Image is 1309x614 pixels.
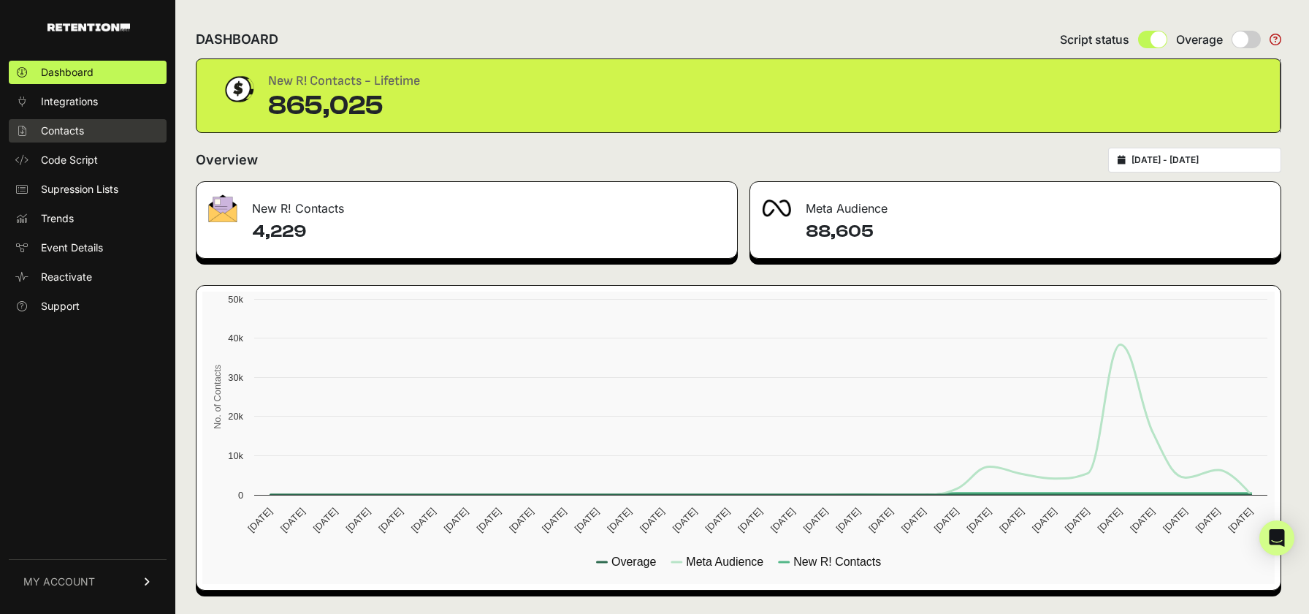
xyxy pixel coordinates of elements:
span: Code Script [41,153,98,167]
text: [DATE] [278,506,307,534]
h2: DASHBOARD [196,29,278,50]
text: [DATE] [605,506,633,534]
span: Supression Lists [41,182,118,197]
a: Reactivate [9,265,167,289]
text: 20k [228,411,243,422]
span: Overage [1176,31,1223,48]
a: Integrations [9,90,167,113]
span: Reactivate [41,270,92,284]
text: [DATE] [671,506,699,534]
span: Dashboard [41,65,93,80]
a: Dashboard [9,61,167,84]
text: [DATE] [245,506,274,534]
text: [DATE] [1161,506,1189,534]
text: [DATE] [540,506,568,534]
text: 30k [228,372,243,383]
img: Retention.com [47,23,130,31]
div: 865,025 [268,91,420,121]
div: New R! Contacts - Lifetime [268,71,420,91]
span: Trends [41,211,74,226]
a: Event Details [9,236,167,259]
text: [DATE] [1128,506,1156,534]
img: dollar-coin-05c43ed7efb7bc0c12610022525b4bbbb207c7efeef5aecc26f025e68dcafac9.png [220,71,256,107]
div: Meta Audience [750,182,1281,226]
text: 0 [238,490,243,501]
span: Integrations [41,94,98,109]
text: [DATE] [573,506,601,534]
text: [DATE] [1030,506,1058,534]
text: New R! Contacts [793,556,881,568]
text: [DATE] [834,506,863,534]
a: Support [9,295,167,318]
text: 10k [228,450,243,461]
text: [DATE] [343,506,372,534]
text: [DATE] [376,506,405,534]
text: Overage [611,556,656,568]
span: Contacts [41,124,84,138]
text: [DATE] [965,506,993,534]
img: fa-meta-2f981b61bb99beabf952f7030308934f19ce035c18b003e963880cc3fabeebb7.png [762,200,791,217]
text: [DATE] [866,506,895,534]
text: [DATE] [1096,506,1124,534]
span: Script status [1060,31,1129,48]
text: 40k [228,333,243,344]
a: MY ACCOUNT [9,559,167,604]
a: Code Script [9,148,167,172]
text: [DATE] [638,506,666,534]
span: MY ACCOUNT [23,575,95,589]
img: fa-envelope-19ae18322b30453b285274b1b8af3d052b27d846a4fbe8435d1a52b978f639a2.png [208,194,237,222]
h4: 88,605 [806,220,1269,243]
a: Trends [9,207,167,230]
text: [DATE] [932,506,961,534]
text: [DATE] [703,506,732,534]
text: [DATE] [899,506,928,534]
h4: 4,229 [252,220,725,243]
text: [DATE] [801,506,830,534]
text: No. of Contacts [212,365,223,429]
div: New R! Contacts [196,182,737,226]
text: [DATE] [997,506,1026,534]
text: [DATE] [1063,506,1091,534]
text: [DATE] [736,506,764,534]
text: [DATE] [474,506,503,534]
span: Event Details [41,240,103,255]
text: [DATE] [1226,506,1254,534]
a: Contacts [9,119,167,143]
text: [DATE] [311,506,340,534]
text: [DATE] [768,506,797,534]
a: Supression Lists [9,178,167,201]
h2: Overview [196,150,258,170]
text: [DATE] [409,506,438,534]
span: Support [41,299,80,314]
text: Meta Audience [686,556,763,568]
text: [DATE] [1194,506,1222,534]
text: 50k [228,294,243,305]
text: [DATE] [507,506,535,534]
text: [DATE] [442,506,470,534]
div: Open Intercom Messenger [1259,520,1294,556]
